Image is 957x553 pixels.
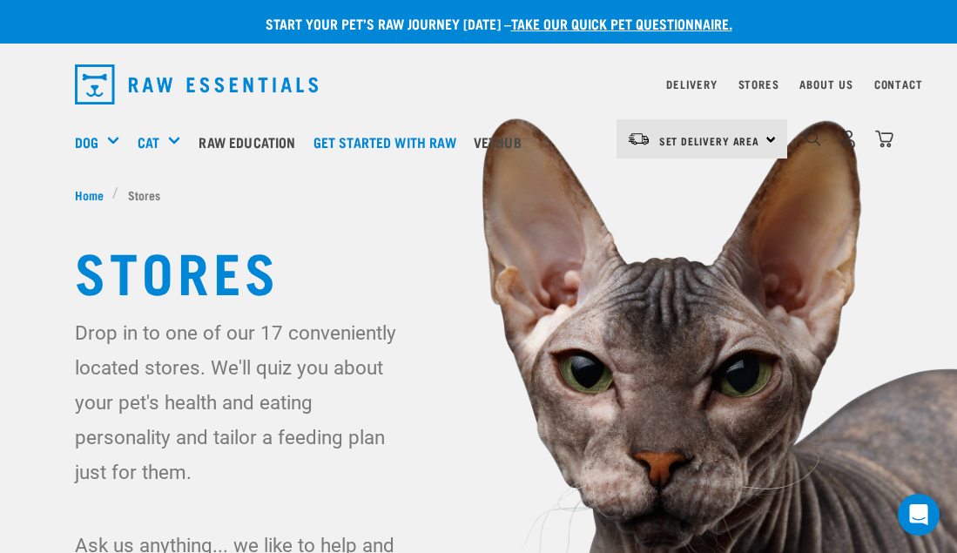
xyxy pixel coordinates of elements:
div: Open Intercom Messenger [898,494,940,536]
a: Cat [138,132,159,152]
img: Raw Essentials Logo [75,64,319,105]
img: home-icon-1@2x.png [805,130,821,146]
a: Home [75,185,113,204]
a: take our quick pet questionnaire. [511,19,732,27]
span: Set Delivery Area [659,138,760,144]
a: Delivery [666,81,717,87]
nav: dropdown navigation [61,57,897,111]
a: Stores [738,81,779,87]
a: Get started with Raw [309,107,469,177]
nav: breadcrumbs [75,185,883,204]
a: Dog [75,132,98,152]
img: van-moving.png [627,132,650,147]
p: Drop in to one of our 17 conveniently located stores. We'll quiz you about your pet's health and ... [75,315,398,489]
img: home-icon@2x.png [875,130,893,148]
img: user.png [839,130,858,148]
a: About Us [799,81,853,87]
span: Home [75,185,104,204]
h1: Stores [75,239,883,301]
a: Contact [874,81,923,87]
a: Vethub [469,107,535,177]
a: Raw Education [194,107,308,177]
